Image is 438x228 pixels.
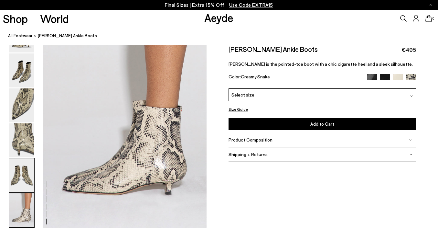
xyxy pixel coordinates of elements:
[241,74,270,79] span: Creamy Snake
[229,61,413,66] span: [PERSON_NAME] is the pointed-toe boot with a chic cigarette heel and a sleek silhouette.
[40,13,69,24] a: World
[9,193,34,227] img: Sofie Leather Ankle Boots - Image 6
[229,137,272,142] span: Product Composition
[9,158,34,192] img: Sofie Leather Ankle Boots - Image 5
[310,121,334,126] span: Add to Cart
[38,32,97,39] span: [PERSON_NAME] Ankle Boots
[9,88,34,122] img: Sofie Leather Ankle Boots - Image 3
[204,11,233,24] a: Aeyde
[409,138,412,142] img: svg%3E
[425,15,432,22] a: 0
[231,91,254,98] span: Select size
[3,13,28,24] a: Shop
[229,45,318,53] h2: [PERSON_NAME] Ankle Boots
[9,123,34,157] img: Sofie Leather Ankle Boots - Image 4
[8,32,33,39] a: All Footwear
[432,17,435,20] span: 0
[8,27,438,45] nav: breadcrumb
[9,53,34,87] img: Sofie Leather Ankle Boots - Image 2
[229,105,248,113] button: Size Guide
[229,152,268,157] span: Shipping + Returns
[410,95,413,98] img: svg%3E
[409,153,412,156] img: svg%3E
[229,118,416,130] button: Add to Cart
[165,1,273,9] p: Final Sizes | Extra 15% Off
[401,46,416,54] span: €495
[229,74,361,81] div: Color:
[229,2,273,8] span: Navigate to /collections/ss25-final-sizes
